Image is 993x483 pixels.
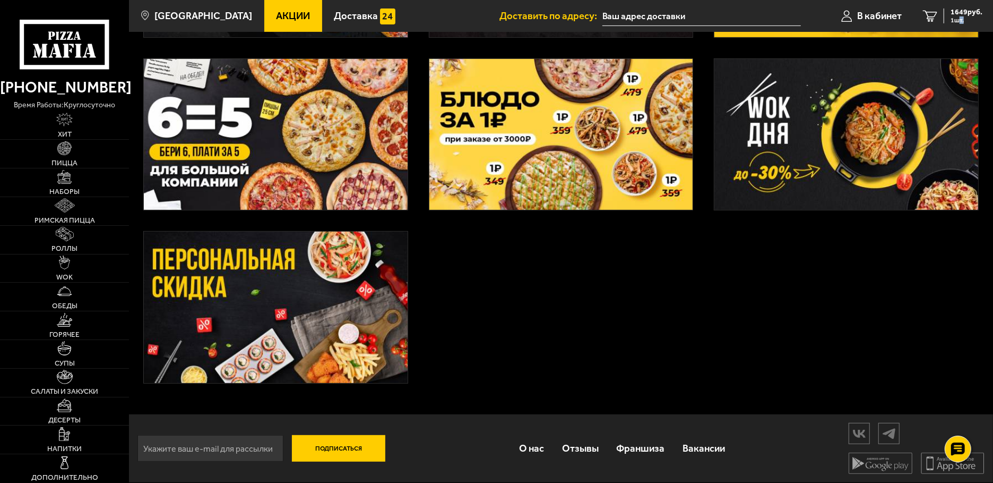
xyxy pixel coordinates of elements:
[380,9,395,24] img: 15daf4d41897b9f0e9f617042186c801.svg
[553,431,608,465] a: Отзывы
[52,302,77,310] span: Обеды
[137,435,283,462] input: Укажите ваш e-mail для рассылки
[49,188,80,196] span: Наборы
[58,131,72,138] span: Хит
[510,431,553,465] a: О нас
[276,11,310,21] span: Акции
[951,17,982,23] span: 1 шт.
[34,217,95,224] span: Римская пицца
[31,388,98,395] span: Салаты и закуски
[951,9,982,16] span: 1649 руб.
[608,431,674,465] a: Франшиза
[602,6,801,26] span: Россия, Санкт-Петербург, улица Подвойского, 14к1
[857,11,902,21] span: В кабинет
[48,417,81,424] span: Десерты
[51,245,77,252] span: Роллы
[499,11,602,21] span: Доставить по адресу:
[879,425,899,443] img: tg
[56,274,73,281] span: WOK
[292,435,385,462] button: Подписаться
[673,431,734,465] a: Вакансии
[51,159,77,167] span: Пицца
[602,6,801,26] input: Ваш адрес доставки
[31,474,98,481] span: Дополнительно
[334,11,378,21] span: Доставка
[49,331,80,338] span: Горячее
[55,360,75,367] span: Супы
[849,425,869,443] img: vk
[154,11,252,21] span: [GEOGRAPHIC_DATA]
[47,445,82,453] span: Напитки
